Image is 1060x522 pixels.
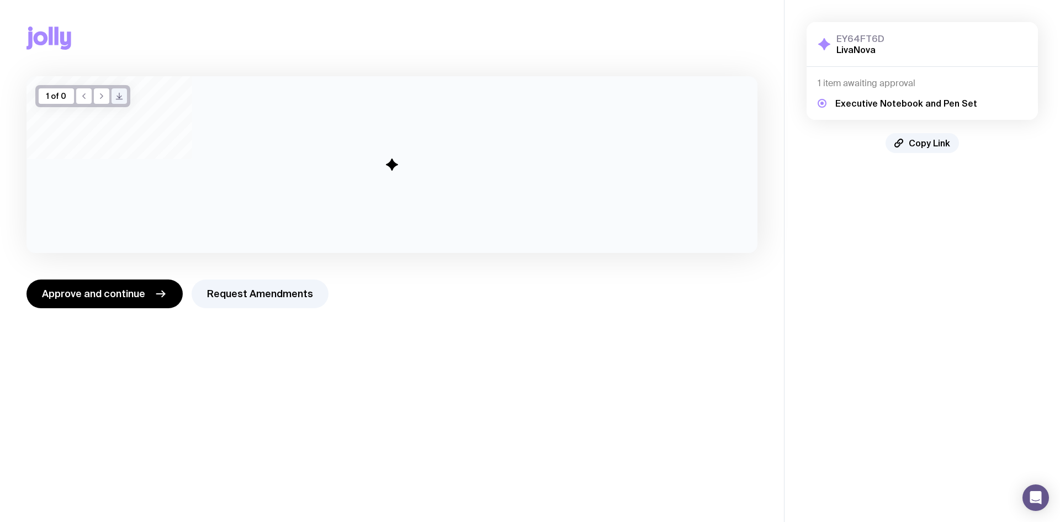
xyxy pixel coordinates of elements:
h2: LivaNova [836,44,884,55]
g: /> /> [116,93,123,99]
div: 1 of 0 [39,88,74,104]
span: Copy Link [909,138,950,149]
button: Request Amendments [192,280,328,308]
h4: 1 item awaiting approval [818,78,1027,89]
button: />/> [112,88,127,104]
button: Approve and continue [26,280,183,308]
span: Approve and continue [42,287,145,300]
h3: EY64FT6D [836,33,884,44]
div: Open Intercom Messenger [1022,484,1049,511]
h5: Executive Notebook and Pen Set [835,98,977,109]
button: Copy Link [886,133,959,153]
